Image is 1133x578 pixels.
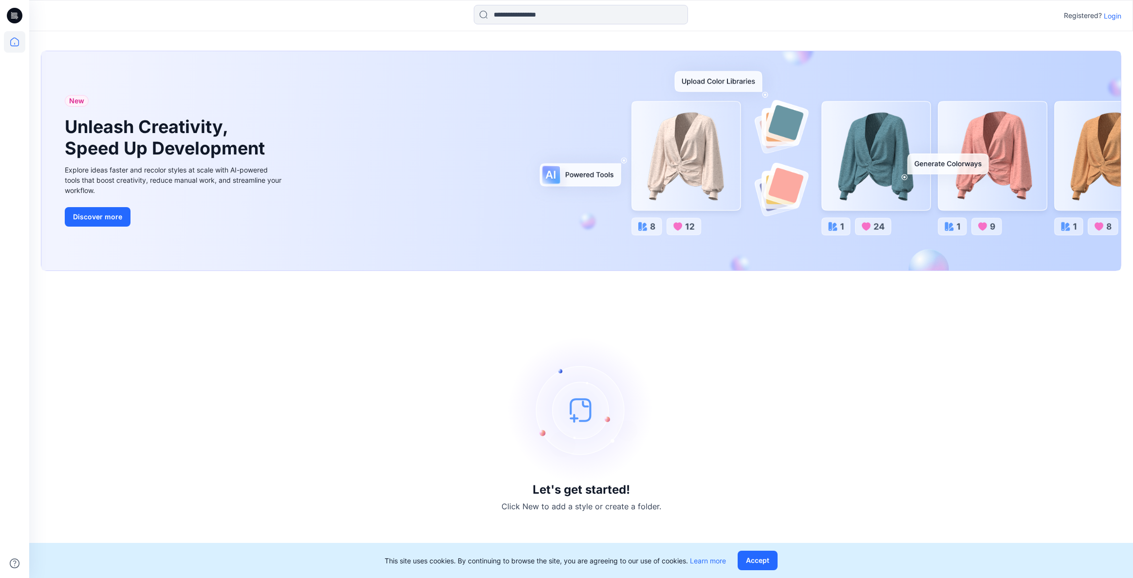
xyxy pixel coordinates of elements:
[385,556,726,566] p: This site uses cookies. By continuing to browse the site, you are agreeing to our use of cookies.
[1064,10,1102,21] p: Registered?
[1104,11,1121,21] p: Login
[690,557,726,565] a: Learn more
[69,95,84,107] span: New
[508,337,654,483] img: empty-state-image.svg
[738,551,778,570] button: Accept
[65,207,284,227] a: Discover more
[65,116,269,158] h1: Unleash Creativity, Speed Up Development
[65,207,130,227] button: Discover more
[501,501,661,512] p: Click New to add a style or create a folder.
[533,483,630,497] h3: Let's get started!
[65,165,284,195] div: Explore ideas faster and recolor styles at scale with AI-powered tools that boost creativity, red...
